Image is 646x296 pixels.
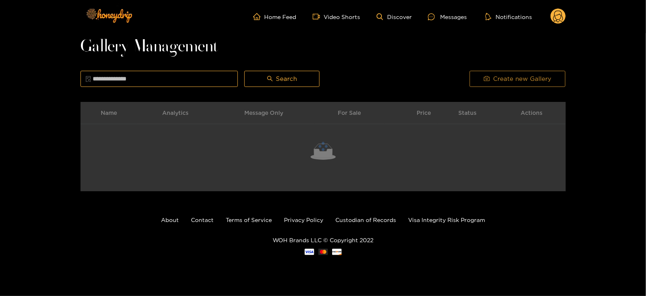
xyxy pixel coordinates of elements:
h1: Gallery Management [80,41,566,53]
a: About [161,217,179,223]
span: Search [276,74,297,84]
button: searchSearch [244,71,320,87]
a: Video Shorts [313,13,360,20]
button: Notifications [483,13,534,21]
span: file-search [85,76,91,82]
span: search [267,76,273,82]
a: Contact [191,217,214,223]
span: home [253,13,265,20]
a: Privacy Policy [284,217,323,223]
a: Home Feed [253,13,297,20]
button: cameraCreate new Gallery [470,71,566,87]
div: Messages [428,12,467,21]
a: Discover [377,13,412,20]
span: video-camera [313,13,324,20]
a: Terms of Service [226,217,272,223]
a: Custodian of Records [335,217,396,223]
span: Create new Gallery [493,74,551,84]
a: Visa Integrity Risk Program [408,217,485,223]
span: camera [484,76,490,82]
